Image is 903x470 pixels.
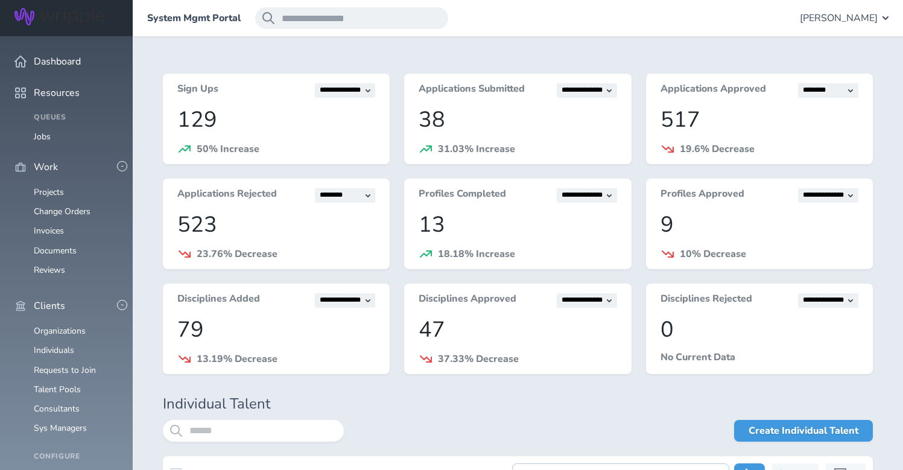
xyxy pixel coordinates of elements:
[34,364,96,376] a: Requests to Join
[34,87,80,98] span: Resources
[34,225,64,237] a: Invoices
[34,300,65,311] span: Clients
[163,396,873,413] h1: Individual Talent
[661,212,858,237] p: 9
[34,384,81,395] a: Talent Pools
[438,352,519,366] span: 37.33% Decrease
[419,107,616,132] p: 38
[197,352,277,366] span: 13.19% Decrease
[438,142,515,156] span: 31.03% Increase
[661,188,744,203] h3: Profiles Approved
[197,247,277,261] span: 23.76% Decrease
[734,420,873,442] a: Create Individual Talent
[661,107,858,132] p: 517
[177,212,375,237] p: 523
[438,247,515,261] span: 18.18% Increase
[680,247,746,261] span: 10% Decrease
[14,8,105,25] img: Wripple
[661,83,766,98] h3: Applications Approved
[419,212,616,237] p: 13
[197,142,259,156] span: 50% Increase
[800,7,889,29] button: [PERSON_NAME]
[419,188,506,203] h3: Profiles Completed
[34,264,65,276] a: Reviews
[419,83,525,98] h3: Applications Submitted
[34,56,81,67] span: Dashboard
[177,83,218,98] h3: Sign Ups
[34,245,77,256] a: Documents
[117,300,127,310] button: -
[34,422,87,434] a: Sys Managers
[177,317,375,342] p: 79
[34,131,51,142] a: Jobs
[661,351,735,364] span: No Current Data
[34,325,86,337] a: Organizations
[34,453,118,461] h4: Configure
[34,403,80,414] a: Consultants
[419,317,616,342] p: 47
[661,317,858,342] p: 0
[34,345,74,356] a: Individuals
[34,206,90,217] a: Change Orders
[419,293,516,308] h3: Disciplines Approved
[680,142,755,156] span: 19.6% Decrease
[177,107,375,132] p: 129
[117,161,127,171] button: -
[34,162,58,173] span: Work
[800,13,878,24] span: [PERSON_NAME]
[177,293,260,308] h3: Disciplines Added
[34,186,64,198] a: Projects
[661,293,752,308] h3: Disciplines Rejected
[147,13,241,24] a: System Mgmt Portal
[34,113,118,122] h4: Queues
[177,188,277,203] h3: Applications Rejected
